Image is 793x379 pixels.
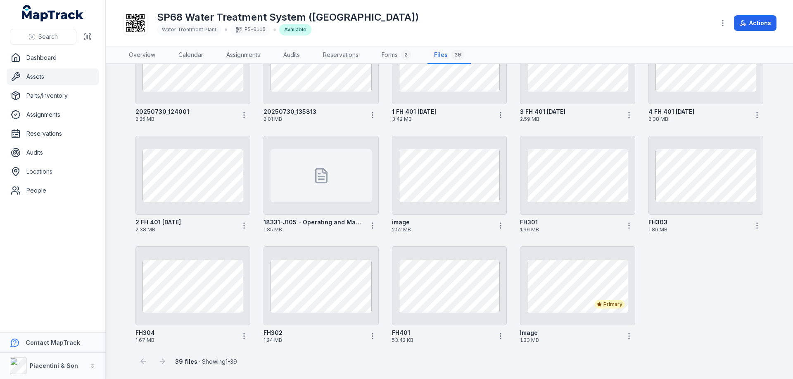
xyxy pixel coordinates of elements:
[264,218,363,226] strong: 18331-J105 - Operating and Maintenance Manual rev0
[648,218,667,226] strong: FH303
[392,116,491,122] span: 3.42 MB
[520,218,538,226] strong: FH301
[220,47,267,64] a: Assignments
[7,49,99,66] a: Dashboard
[7,68,99,85] a: Assets
[648,226,748,233] span: 1.86 MB
[157,11,419,24] h1: SP68 Water Treatment System ([GEOGRAPHIC_DATA])
[392,337,491,344] span: 53.42 KB
[135,337,235,344] span: 1.67 MB
[451,50,464,60] div: 39
[162,26,216,33] span: Water Treatment Plant
[520,329,538,337] strong: Image
[122,47,162,64] a: Overview
[38,33,58,41] span: Search
[648,116,748,122] span: 2.38 MB
[648,108,694,116] strong: 4 FH 401 [DATE]
[264,226,363,233] span: 1.85 MB
[7,182,99,199] a: People
[520,108,565,116] strong: 3 FH 401 [DATE]
[7,144,99,161] a: Audits
[392,226,491,233] span: 2.52 MB
[427,47,471,64] a: Files39
[135,329,155,337] strong: FH304
[264,337,363,344] span: 1.24 MB
[230,24,270,35] div: PS-0116
[175,358,237,365] span: · Showing 1 - 39
[135,218,181,226] strong: 2 FH 401 [DATE]
[375,47,418,64] a: Forms2
[401,50,411,60] div: 2
[7,87,99,104] a: Parts/Inventory
[264,108,316,116] strong: 20250730_135813
[135,108,189,116] strong: 20250730_124001
[734,15,776,31] button: Actions
[264,116,363,122] span: 2.01 MB
[26,339,80,346] strong: Contact MapTrack
[392,218,410,226] strong: image
[135,226,235,233] span: 2.38 MB
[7,163,99,180] a: Locations
[30,362,78,369] strong: Piacentini & Son
[316,47,365,64] a: Reservations
[10,29,76,45] button: Search
[594,300,625,308] div: Primary
[392,329,410,337] strong: FH401
[392,108,436,116] strong: 1 FH 401 [DATE]
[175,358,197,365] strong: 39 files
[135,116,235,122] span: 2.25 MB
[520,116,619,122] span: 2.59 MB
[7,106,99,123] a: Assignments
[520,226,619,233] span: 1.99 MB
[264,329,283,337] strong: FH302
[172,47,210,64] a: Calendar
[520,337,619,344] span: 1.33 MB
[277,47,306,64] a: Audits
[7,125,99,142] a: Reservations
[279,24,311,35] div: Available
[22,5,84,21] a: MapTrack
